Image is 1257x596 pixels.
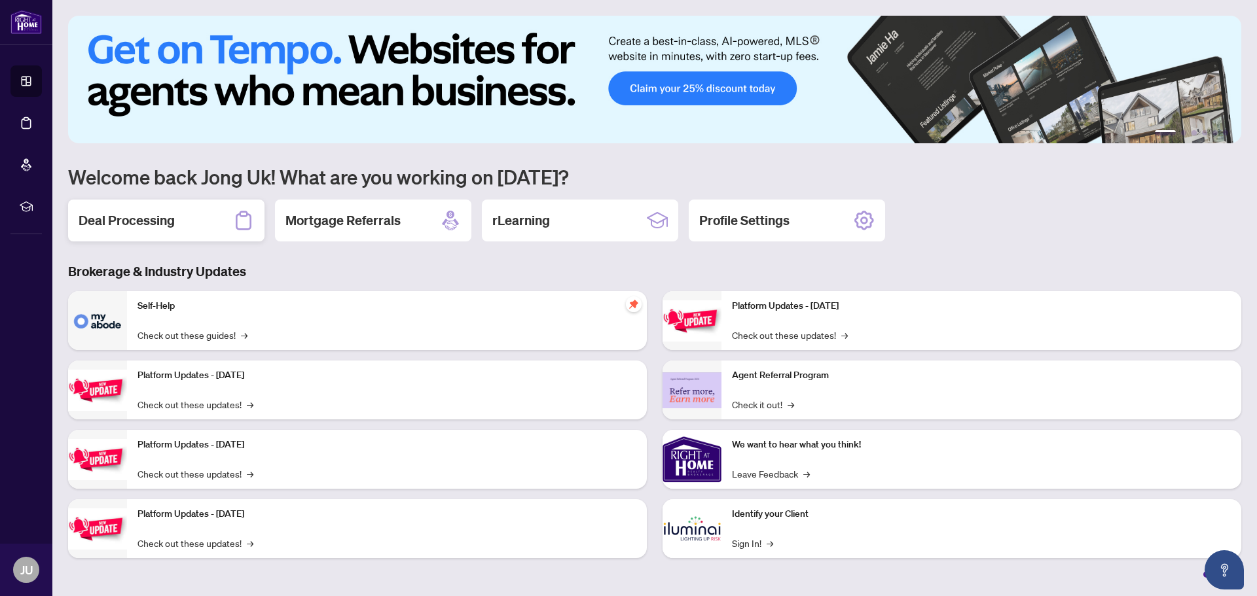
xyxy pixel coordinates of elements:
[732,536,773,550] a: Sign In!→
[137,299,636,313] p: Self-Help
[137,507,636,521] p: Platform Updates - [DATE]
[79,211,175,230] h2: Deal Processing
[732,397,794,412] a: Check it out!→
[732,507,1231,521] p: Identify your Client
[68,262,1241,281] h3: Brokerage & Industry Updates
[1223,130,1228,135] button: 6
[767,536,773,550] span: →
[137,466,253,481] a: Check out these updates!→
[732,328,848,342] a: Check out these updates!→
[626,296,642,312] span: pushpin
[663,372,721,408] img: Agent Referral Program
[68,508,127,550] img: Platform Updates - July 8, 2025
[247,466,253,481] span: →
[1155,130,1176,135] button: 1
[732,368,1231,383] p: Agent Referral Program
[1192,130,1197,135] button: 3
[68,16,1241,143] img: Slide 0
[1205,550,1244,589] button: Open asap
[492,211,550,230] h2: rLearning
[663,499,721,558] img: Identify your Client
[247,397,253,412] span: →
[1202,130,1207,135] button: 4
[20,561,33,579] span: JU
[841,328,848,342] span: →
[68,370,127,411] img: Platform Updates - September 16, 2025
[137,536,253,550] a: Check out these updates!→
[699,211,790,230] h2: Profile Settings
[137,368,636,383] p: Platform Updates - [DATE]
[732,466,810,481] a: Leave Feedback→
[285,211,401,230] h2: Mortgage Referrals
[663,300,721,342] img: Platform Updates - June 23, 2025
[68,291,127,350] img: Self-Help
[663,430,721,489] img: We want to hear what you think!
[241,328,247,342] span: →
[247,536,253,550] span: →
[732,299,1231,313] p: Platform Updates - [DATE]
[10,10,42,34] img: logo
[803,466,810,481] span: →
[68,164,1241,189] h1: Welcome back Jong Uk! What are you working on [DATE]?
[137,438,636,452] p: Platform Updates - [DATE]
[788,397,794,412] span: →
[68,439,127,480] img: Platform Updates - July 21, 2025
[1181,130,1186,135] button: 2
[137,328,247,342] a: Check out these guides!→
[732,438,1231,452] p: We want to hear what you think!
[137,397,253,412] a: Check out these updates!→
[1212,130,1218,135] button: 5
